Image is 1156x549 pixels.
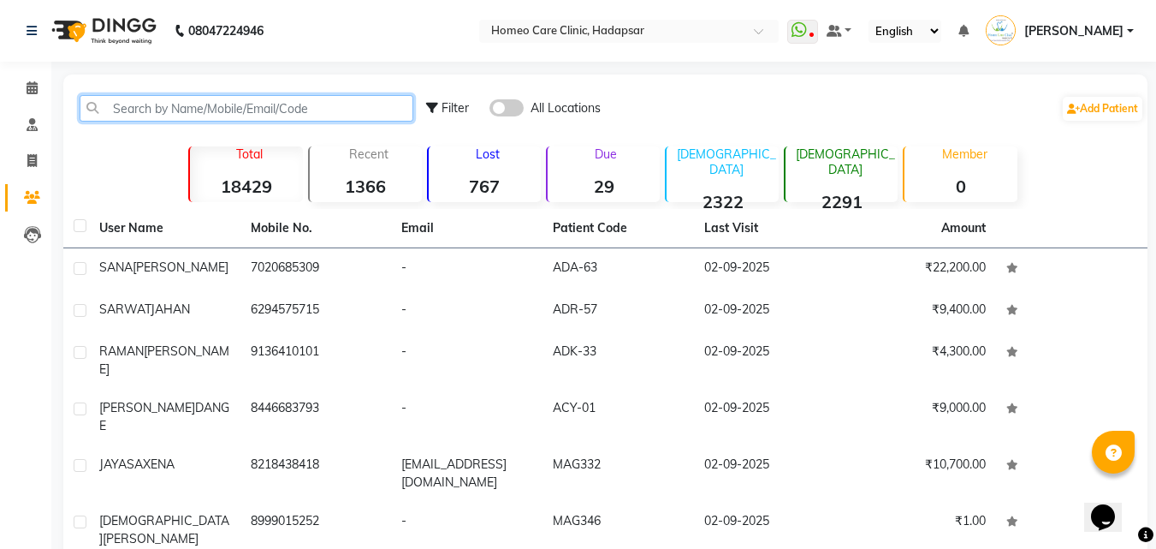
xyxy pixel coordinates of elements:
[190,176,302,197] strong: 18429
[542,332,694,389] td: ADK-33
[188,7,264,55] b: 08047224946
[986,15,1016,45] img: Dr.Nupur Jain
[1063,97,1142,121] a: Add Patient
[99,260,133,275] span: SANA
[667,191,779,212] strong: 2322
[429,176,541,197] strong: 767
[44,7,161,55] img: logo
[240,248,392,290] td: 7020685309
[391,290,542,332] td: -
[673,146,779,177] p: [DEMOGRAPHIC_DATA]
[391,332,542,389] td: -
[442,100,469,116] span: Filter
[542,445,694,502] td: MAG332
[99,343,229,377] span: [PERSON_NAME]
[99,343,144,359] span: RAMAN
[1024,22,1123,40] span: [PERSON_NAME]
[240,445,392,502] td: 8218438418
[845,389,997,445] td: ₹9,000.00
[542,389,694,445] td: ACY-01
[931,209,996,248] th: Amount
[99,301,151,317] span: SARWAT
[694,389,845,445] td: 02-09-2025
[551,146,660,162] p: Due
[391,248,542,290] td: -
[127,457,175,472] span: SAXENA
[531,99,601,117] span: All Locations
[845,248,997,290] td: ₹22,200.00
[845,445,997,502] td: ₹10,700.00
[785,191,898,212] strong: 2291
[694,209,845,248] th: Last Visit
[845,290,997,332] td: ₹9,400.00
[99,457,127,472] span: JAYA
[542,248,694,290] td: ADA-63
[542,290,694,332] td: ADR-57
[240,290,392,332] td: 6294575715
[240,389,392,445] td: 8446683793
[197,146,302,162] p: Total
[548,176,660,197] strong: 29
[99,513,229,546] span: [DEMOGRAPHIC_DATA]
[151,301,190,317] span: JAHAN
[240,332,392,389] td: 9136410101
[310,176,422,197] strong: 1366
[80,95,413,122] input: Search by Name/Mobile/Email/Code
[845,332,997,389] td: ₹4,300.00
[133,260,228,275] span: [PERSON_NAME]
[391,445,542,502] td: [EMAIL_ADDRESS][DOMAIN_NAME]
[103,531,199,546] span: [PERSON_NAME]
[317,146,422,162] p: Recent
[391,389,542,445] td: -
[1084,480,1139,532] iframe: chat widget
[694,290,845,332] td: 02-09-2025
[792,146,898,177] p: [DEMOGRAPHIC_DATA]
[904,176,1017,197] strong: 0
[911,146,1017,162] p: Member
[694,445,845,502] td: 02-09-2025
[240,209,392,248] th: Mobile No.
[694,332,845,389] td: 02-09-2025
[694,248,845,290] td: 02-09-2025
[99,400,195,415] span: [PERSON_NAME]
[89,209,240,248] th: User Name
[542,209,694,248] th: Patient Code
[436,146,541,162] p: Lost
[391,209,542,248] th: Email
